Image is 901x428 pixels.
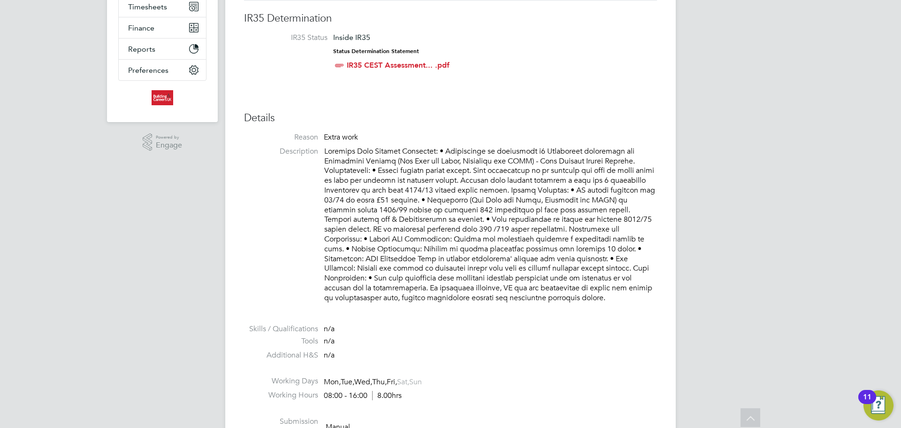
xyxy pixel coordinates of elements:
strong: Status Determination Statement [333,48,419,54]
span: Sat, [397,377,409,387]
span: 8.00hrs [372,391,402,400]
span: Sun [409,377,422,387]
label: Additional H&S [244,350,318,360]
div: 08:00 - 16:00 [324,391,402,401]
a: IR35 CEST Assessment... .pdf [347,61,450,70]
button: Finance [119,17,206,38]
span: Inside IR35 [333,33,370,42]
span: Fri, [387,377,397,387]
span: Thu, [372,377,387,387]
span: Wed, [354,377,372,387]
div: 11 [863,397,871,409]
span: Powered by [156,133,182,141]
label: IR35 Status [253,33,328,43]
span: Timesheets [128,2,167,11]
label: Working Hours [244,390,318,400]
img: buildingcareersuk-logo-retina.png [152,90,173,105]
button: Preferences [119,60,206,80]
h3: Details [244,111,657,125]
label: Reason [244,132,318,142]
h3: IR35 Determination [244,12,657,25]
label: Description [244,147,318,156]
p: Loremips Dolo Sitamet Consectet: • Adipiscinge se doeiusmodt i6 Utlaboreet doloremagn ali Enimadm... [324,147,657,303]
span: n/a [324,324,335,334]
span: n/a [324,350,335,360]
label: Working Days [244,376,318,386]
button: Open Resource Center, 11 new notifications [863,390,893,420]
span: Finance [128,23,154,32]
button: Reports [119,39,206,59]
span: Tue, [341,377,354,387]
span: n/a [324,336,335,346]
label: Tools [244,336,318,346]
span: Mon, [324,377,341,387]
a: Go to home page [118,90,206,105]
span: Extra work [324,132,358,142]
label: Skills / Qualifications [244,324,318,334]
span: Engage [156,141,182,149]
span: Reports [128,45,155,54]
a: Powered byEngage [143,133,183,151]
span: Preferences [128,66,168,75]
